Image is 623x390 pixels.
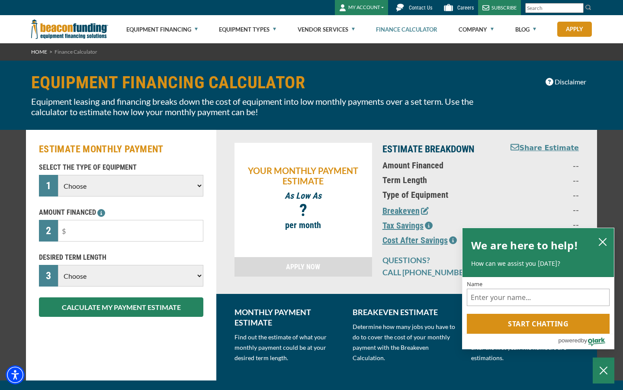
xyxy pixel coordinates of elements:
[382,160,493,171] p: Amount Financed
[467,281,610,287] label: Name
[58,220,203,242] input: $
[239,205,368,216] p: ?
[39,207,203,218] p: AMOUNT FINANCED
[39,143,203,156] h2: ESTIMATE MONTHLY PAYMENT
[462,228,614,350] div: olark chatbox
[382,255,475,265] p: QUESTIONS?
[298,16,355,43] a: Vendor Services
[382,267,475,277] p: CALL [PHONE_NUMBER]
[503,204,579,215] p: --
[382,219,433,232] button: Tax Savings
[581,335,587,346] span: by
[503,175,579,185] p: --
[39,162,203,173] p: SELECT THE TYPE OF EQUIPMENT
[558,334,614,349] a: Powered by Olark
[353,307,460,317] p: BREAKEVEN ESTIMATE
[382,175,493,185] p: Term Length
[555,77,586,87] span: Disclaimer
[31,15,108,43] img: Beacon Funding Corporation logo
[540,74,592,90] button: Disclaimer
[525,3,584,13] input: Search
[39,175,58,197] div: 1
[593,358,614,384] button: Close Chatbox
[503,160,579,171] p: --
[575,5,581,12] a: Clear search text
[471,237,578,254] h2: We are here to help!
[503,219,579,229] p: --
[471,259,605,268] p: How can we assist you [DATE]?
[503,190,579,200] p: --
[39,297,203,317] button: CALCULATE MY PAYMENT ESTIMATE
[39,220,58,242] div: 2
[239,220,368,230] p: per month
[557,22,592,37] a: Apply
[6,365,25,384] div: Accessibility Menu
[558,335,581,346] span: powered
[596,235,610,248] button: close chatbox
[31,48,47,55] a: HOME
[467,289,610,306] input: Name
[55,48,97,55] span: Finance Calculator
[219,16,276,43] a: Equipment Types
[409,5,432,11] span: Contact Us
[234,307,342,328] p: MONTHLY PAYMENT ESTIMATE
[376,16,437,43] a: Finance Calculator
[511,143,579,154] button: Share Estimate
[239,190,368,201] p: As Low As
[382,190,493,200] p: Type of Equipment
[382,234,457,247] button: Cost After Savings
[382,204,429,217] button: Breakeven
[126,16,198,43] a: Equipment Financing
[39,265,58,287] div: 3
[31,96,497,117] p: Equipment leasing and financing breaks down the cost of equipment into low monthly payments over ...
[31,74,497,92] h1: EQUIPMENT FINANCING CALCULATOR
[459,16,494,43] a: Company
[515,16,536,43] a: Blog
[457,5,474,11] span: Careers
[585,4,592,11] img: Search
[353,322,460,363] p: Determine how many jobs you have to do to cover the cost of your monthly payment with the Breakev...
[234,332,342,363] p: Find out the estimate of what your monthly payment could be at your desired term length.
[239,165,368,186] p: YOUR MONTHLY PAYMENT ESTIMATE
[382,143,493,156] p: ESTIMATE BREAKDOWN
[39,252,203,263] p: DESIRED TERM LENGTH
[467,314,610,334] button: Start chatting
[234,257,372,277] a: APPLY NOW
